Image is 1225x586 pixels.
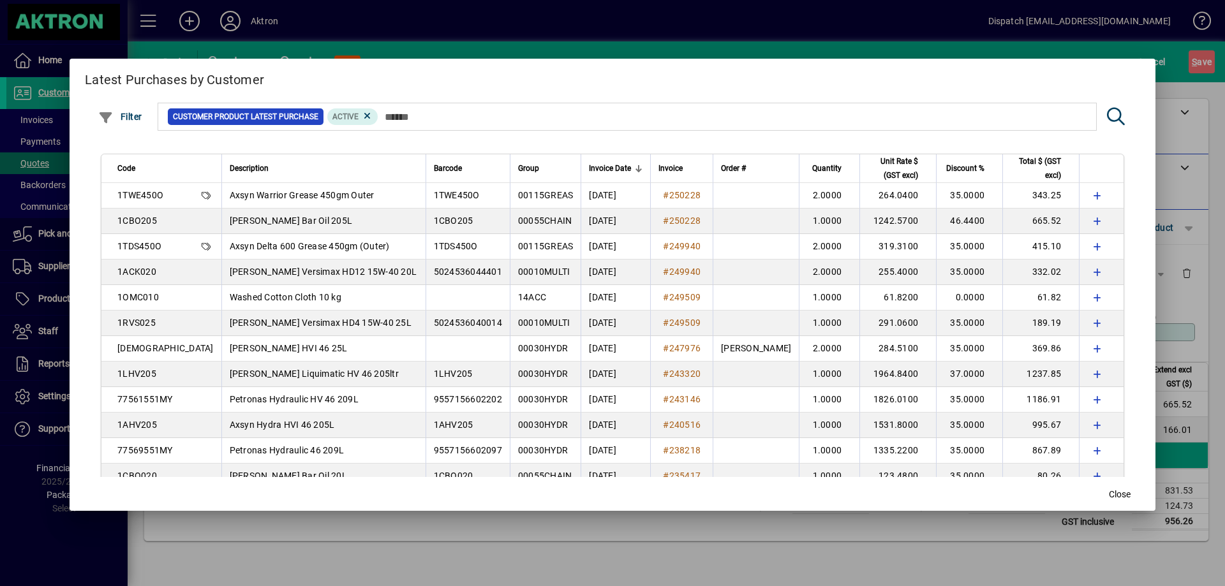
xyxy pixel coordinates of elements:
span: [DEMOGRAPHIC_DATA] [117,343,214,353]
span: 9557156602097 [434,445,502,455]
td: 867.89 [1002,438,1079,464]
span: 1CBO020 [117,471,157,481]
div: Barcode [434,161,502,175]
mat-chip: Product Activation Status: Active [327,108,378,125]
span: 238218 [669,445,701,455]
span: Filter [98,112,142,122]
td: [PERSON_NAME] [713,336,799,362]
div: Quantity [807,161,853,175]
span: # [663,216,669,226]
td: 2.0000 [799,183,859,209]
span: Petronas Hydraulic HV 46 209L [230,394,359,404]
span: 249509 [669,292,701,302]
a: #247976 [658,341,705,355]
span: 14ACC [518,292,546,302]
span: Invoice Date [589,161,631,175]
a: #240516 [658,418,705,432]
span: [PERSON_NAME] HVI 46 25L [230,343,348,353]
span: Barcode [434,161,462,175]
span: 249940 [669,241,701,251]
td: 332.02 [1002,260,1079,285]
a: #249509 [658,316,705,330]
span: 249940 [669,267,701,277]
span: 00030HYDR [518,343,568,353]
td: 35.0000 [936,438,1002,464]
span: Unit Rate $ (GST excl) [868,154,918,182]
td: 1.0000 [799,362,859,387]
span: # [663,369,669,379]
span: 00010MULTI [518,267,570,277]
td: 80.26 [1002,464,1079,489]
td: 35.0000 [936,260,1002,285]
td: 1.0000 [799,464,859,489]
span: [PERSON_NAME] Versimax HD12 15W-40 20L [230,267,417,277]
span: # [663,420,669,430]
h2: Latest Purchases by Customer [70,59,1155,96]
span: # [663,445,669,455]
span: 240516 [669,420,701,430]
span: Order # [721,161,746,175]
td: 255.4000 [859,260,936,285]
span: 00055CHAIN [518,471,572,481]
span: 235417 [669,471,701,481]
td: 35.0000 [936,387,1002,413]
td: 35.0000 [936,311,1002,336]
td: 264.0400 [859,183,936,209]
td: 2.0000 [799,260,859,285]
span: # [663,471,669,481]
span: Total $ (GST excl) [1011,154,1061,182]
td: 2.0000 [799,336,859,362]
td: [DATE] [581,183,650,209]
span: Petronas Hydraulic 46 209L [230,445,345,455]
span: 9557156602202 [434,394,502,404]
a: #238218 [658,443,705,457]
td: 665.52 [1002,209,1079,234]
span: 00115GREAS [518,241,574,251]
td: 1186.91 [1002,387,1079,413]
td: 1242.5700 [859,209,936,234]
div: Group [518,161,574,175]
span: 5024536040014 [434,318,502,328]
span: 249509 [669,318,701,328]
td: 1.0000 [799,413,859,438]
td: 1531.8000 [859,413,936,438]
span: 00010MULTI [518,318,570,328]
td: [DATE] [581,413,650,438]
span: 00030HYDR [518,369,568,379]
span: # [663,343,669,353]
button: Close [1099,483,1140,506]
span: 1TDS450O [117,241,161,251]
span: 00030HYDR [518,394,568,404]
span: 250228 [669,216,701,226]
span: 77561551MY [117,394,173,404]
span: # [663,292,669,302]
a: #249940 [658,265,705,279]
td: 35.0000 [936,183,1002,209]
span: 1TDS450O [434,241,478,251]
span: Quantity [812,161,842,175]
span: 1CBO020 [434,471,473,481]
span: Group [518,161,539,175]
span: Axsyn Delta 600 Grease 450gm (Outer) [230,241,390,251]
span: 1TWE450O [434,190,480,200]
td: 37.0000 [936,362,1002,387]
td: 35.0000 [936,464,1002,489]
a: #235417 [658,469,705,483]
td: [DATE] [581,311,650,336]
span: [PERSON_NAME] Liquimatic HV 46 205ltr [230,369,399,379]
td: [DATE] [581,209,650,234]
td: [DATE] [581,438,650,464]
td: [DATE] [581,464,650,489]
span: 1AHV205 [434,420,473,430]
span: 00030HYDR [518,420,568,430]
td: 61.82 [1002,285,1079,311]
span: Axsyn Hydra HVI 46 205L [230,420,335,430]
td: 343.25 [1002,183,1079,209]
span: [PERSON_NAME] Versimax HD4 15W-40 25L [230,318,412,328]
span: [PERSON_NAME] Bar Oil 20L [230,471,347,481]
td: 1237.85 [1002,362,1079,387]
a: #249509 [658,290,705,304]
td: 415.10 [1002,234,1079,260]
span: 1LHV205 [434,369,473,379]
span: 00055CHAIN [518,216,572,226]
